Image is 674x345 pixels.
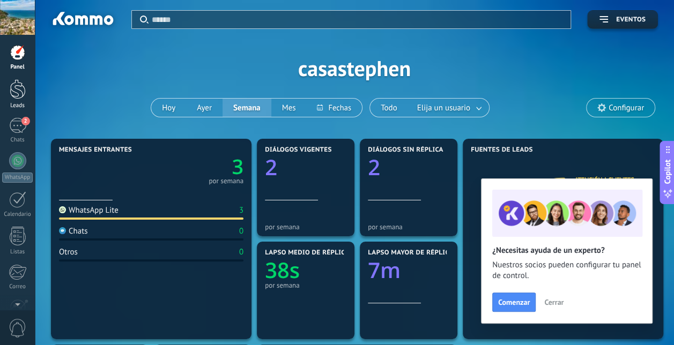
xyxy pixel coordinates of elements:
button: Fechas [306,99,361,117]
img: Chats [59,227,66,234]
h2: ¿Necesitas ayuda de un experto? [492,245,641,256]
button: Ayer [186,99,223,117]
div: Chats [59,226,88,236]
text: 7m [368,255,401,284]
button: Elija un usuario [408,99,489,117]
div: Listas [2,249,33,256]
span: Elija un usuario [415,101,472,115]
div: 0 [239,247,243,257]
span: Eventos [616,16,646,24]
span: Nuestros socios pueden configurar tu panel de control. [492,260,641,281]
text: 2 [368,152,380,182]
div: por semana [368,223,449,231]
button: Semana [223,99,271,117]
div: por semana [209,178,243,184]
span: Copilot [662,160,673,184]
button: Comenzar [492,292,536,312]
div: por semana [265,223,346,231]
span: Diálogos sin réplica [368,146,443,154]
button: Todo [370,99,408,117]
a: 3 [151,153,243,181]
div: Calendario [2,211,33,218]
span: Diálogos vigentes [265,146,332,154]
div: Leads [2,102,33,109]
button: Cerrar [539,294,568,310]
div: 3 [239,205,243,215]
img: WhatsApp Lite [59,206,66,213]
span: Fuentes de leads [471,146,533,154]
div: por semana [265,281,346,289]
a: Atención a Clientes [574,176,634,184]
span: Lapso mayor de réplica [368,249,453,257]
text: 38s [265,255,300,284]
div: Chats [2,137,33,144]
div: Otros [59,247,78,257]
span: Configurar [609,103,644,112]
div: WhatsApp Lite [59,205,118,215]
text: 2 [265,152,277,182]
span: Cerrar [544,298,564,306]
button: Hoy [151,99,186,117]
a: 7m [368,255,449,284]
button: Eventos [587,10,658,29]
div: 0 [239,226,243,236]
span: Comenzar [498,298,530,306]
div: WhatsApp [2,172,33,183]
span: Mensajes entrantes [59,146,132,154]
button: Mes [271,99,307,117]
div: Correo [2,283,33,290]
span: Lapso medio de réplica [265,249,350,257]
text: 3 [232,153,243,181]
div: Panel [2,64,33,71]
span: 2 [21,117,30,125]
